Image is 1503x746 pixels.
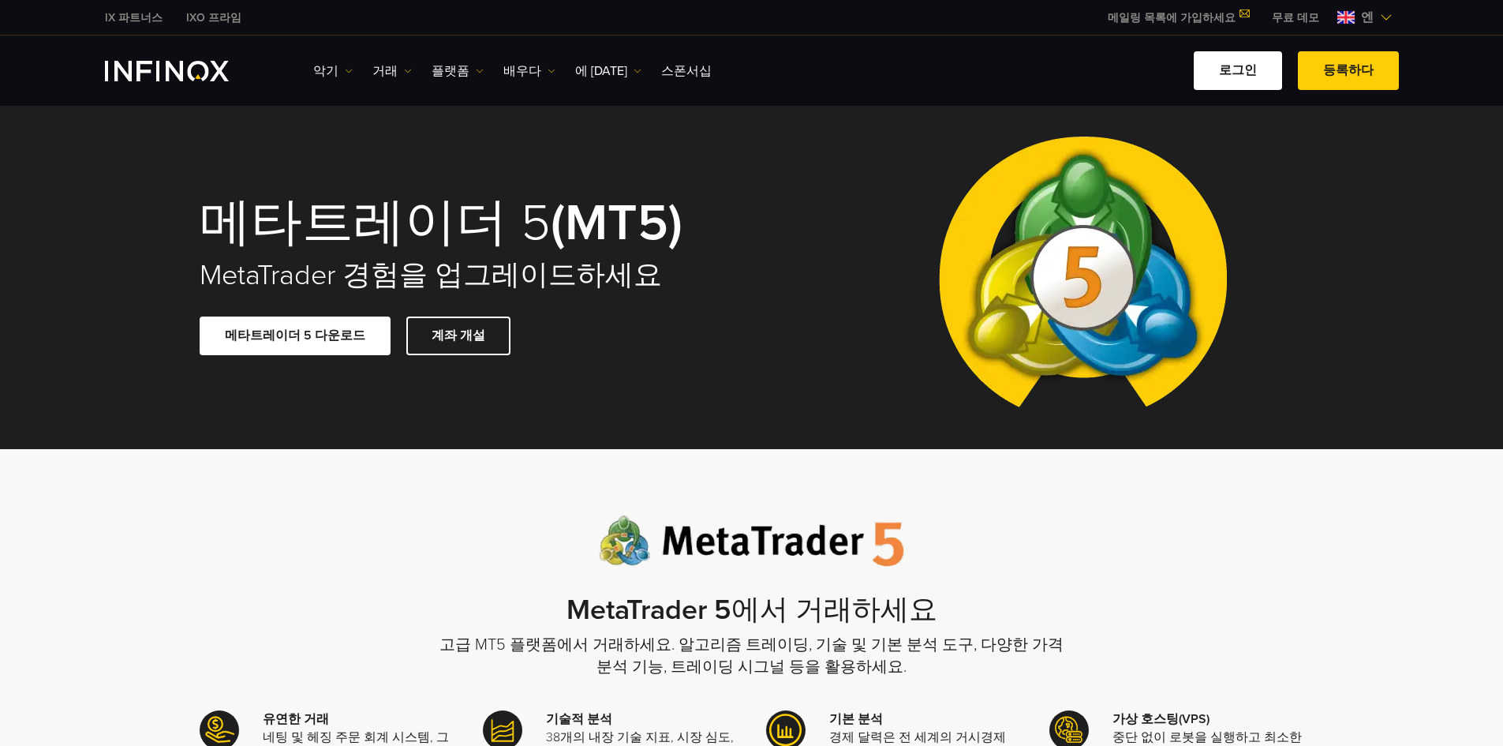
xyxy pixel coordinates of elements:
[186,11,241,24] font: IXO 프라임
[105,11,163,24] font: IX 파트너스
[200,317,391,355] a: 메타트레이더 5 다운로드
[829,711,883,727] font: 기본 분석
[200,192,551,254] font: 메타트레이더 5
[1323,62,1374,78] font: 등록하다
[372,62,412,81] a: 거래
[599,515,904,567] img: 메타 트레이더 5 로고
[546,711,612,727] font: 기술적 분석
[575,62,641,81] a: 에 [DATE]
[432,62,484,81] a: 플랫폼
[263,711,329,727] font: 유연한 거래
[1108,11,1236,24] font: 메일링 목록에 가입하세요
[200,258,662,292] font: MetaTrader 경험을 업그레이드하세요
[174,9,253,26] a: 인피녹스
[105,61,266,81] a: INFINOX 로고
[503,63,541,79] font: 배우다
[372,63,398,79] font: 거래
[225,328,365,343] font: 메타트레이더 5 다운로드
[1272,11,1319,24] font: 무료 데모
[551,192,682,254] font: (MT5)
[313,62,353,81] a: 악기
[1361,9,1374,25] font: 엔
[1298,51,1399,90] a: 등록하다
[1260,9,1331,26] a: 인피녹스 메뉴
[1096,11,1260,24] a: 메일링 목록에 가입하세요
[313,63,338,79] font: 악기
[661,63,712,79] font: 스폰서십
[566,593,731,627] font: MetaTrader 5
[503,62,555,81] a: 배우다
[1219,62,1257,78] font: 로그인
[661,62,712,81] a: 스폰서십
[439,635,1064,677] font: 고급 MT5 플랫폼에서 거래하세요. 알고리즘 트레이딩, 기술 및 기본 분석 도구, 다양한 가격 분석 기능, 트레이딩 시그널 등을 활용하세요.
[432,63,469,79] font: 플랫폼
[432,328,485,343] font: 계좌 개설
[93,9,174,26] a: 인피녹스
[926,103,1239,449] img: 메타 트레이더 5
[731,593,937,627] font: 에서 거래하세요
[575,63,627,79] font: 에 [DATE]
[406,317,510,355] a: 계좌 개설
[1112,711,1210,727] font: 가상 호스팅(VPS)
[1194,51,1282,90] a: 로그인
